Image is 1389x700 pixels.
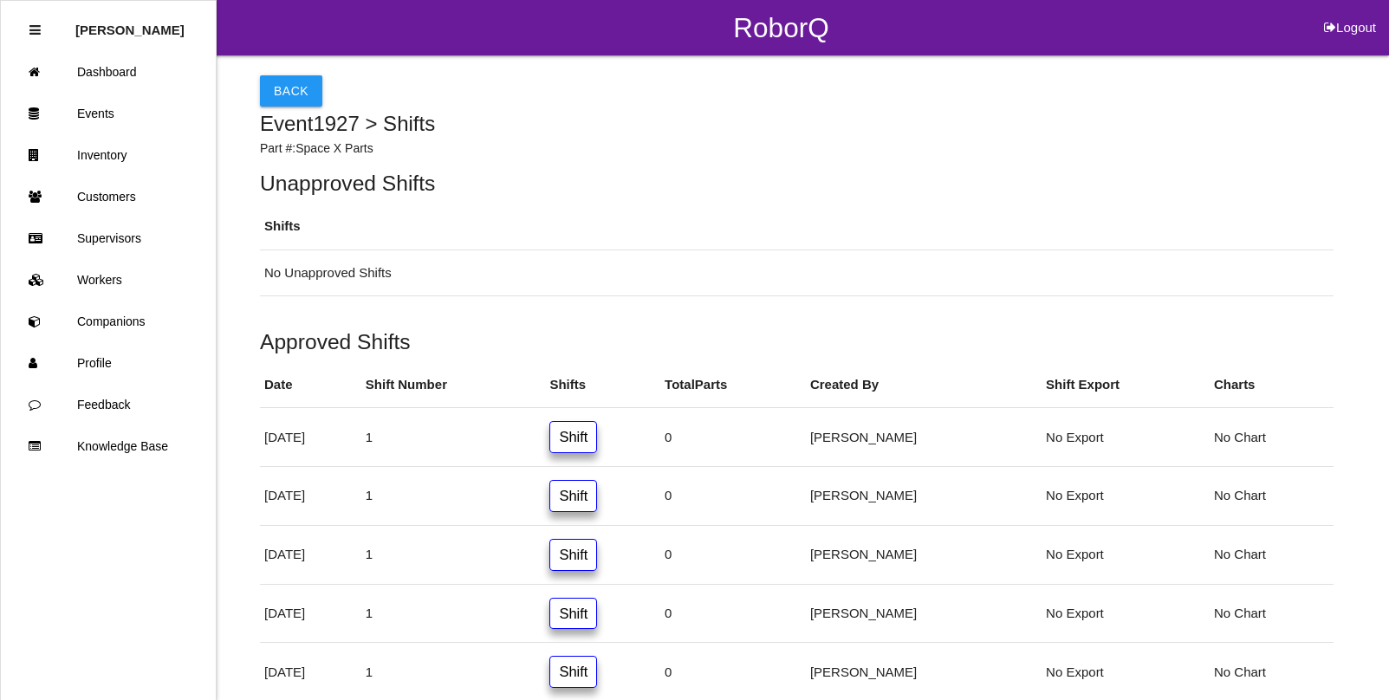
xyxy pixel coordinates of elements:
[260,113,1334,135] h4: Event 1927 > Shifts
[75,10,185,37] p: Rosie Blandino
[1042,467,1210,526] td: No Export
[1210,525,1334,584] td: No Chart
[549,421,597,453] a: Shift
[660,584,806,643] td: 0
[549,539,597,571] a: Shift
[260,584,361,643] td: [DATE]
[361,362,546,408] th: Shift Number
[260,139,1334,158] p: Part #: Space X Parts
[660,525,806,584] td: 0
[361,584,546,643] td: 1
[806,584,1042,643] td: [PERSON_NAME]
[549,656,597,688] a: Shift
[806,408,1042,467] td: [PERSON_NAME]
[1042,408,1210,467] td: No Export
[806,525,1042,584] td: [PERSON_NAME]
[1,51,216,93] a: Dashboard
[1,384,216,425] a: Feedback
[660,467,806,526] td: 0
[806,467,1042,526] td: [PERSON_NAME]
[260,467,361,526] td: [DATE]
[1042,362,1210,408] th: Shift Export
[1,93,216,134] a: Events
[1,342,216,384] a: Profile
[29,10,41,51] div: Close
[361,408,546,467] td: 1
[260,250,1334,296] td: No Unapproved Shifts
[1210,467,1334,526] td: No Chart
[1,301,216,342] a: Companions
[1210,408,1334,467] td: No Chart
[545,362,660,408] th: Shifts
[1210,362,1334,408] th: Charts
[260,172,1334,195] h5: Unapproved Shifts
[260,204,1334,250] th: Shifts
[1,259,216,301] a: Workers
[549,480,597,512] a: Shift
[1042,584,1210,643] td: No Export
[260,330,1334,353] h5: Approved Shifts
[260,408,361,467] td: [DATE]
[1210,584,1334,643] td: No Chart
[361,525,546,584] td: 1
[1,134,216,176] a: Inventory
[660,362,806,408] th: Total Parts
[260,525,361,584] td: [DATE]
[1,217,216,259] a: Supervisors
[806,362,1042,408] th: Created By
[1,425,216,467] a: Knowledge Base
[260,75,322,107] button: Back
[549,598,597,630] a: Shift
[1042,525,1210,584] td: No Export
[660,408,806,467] td: 0
[1,176,216,217] a: Customers
[260,362,361,408] th: Date
[361,467,546,526] td: 1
